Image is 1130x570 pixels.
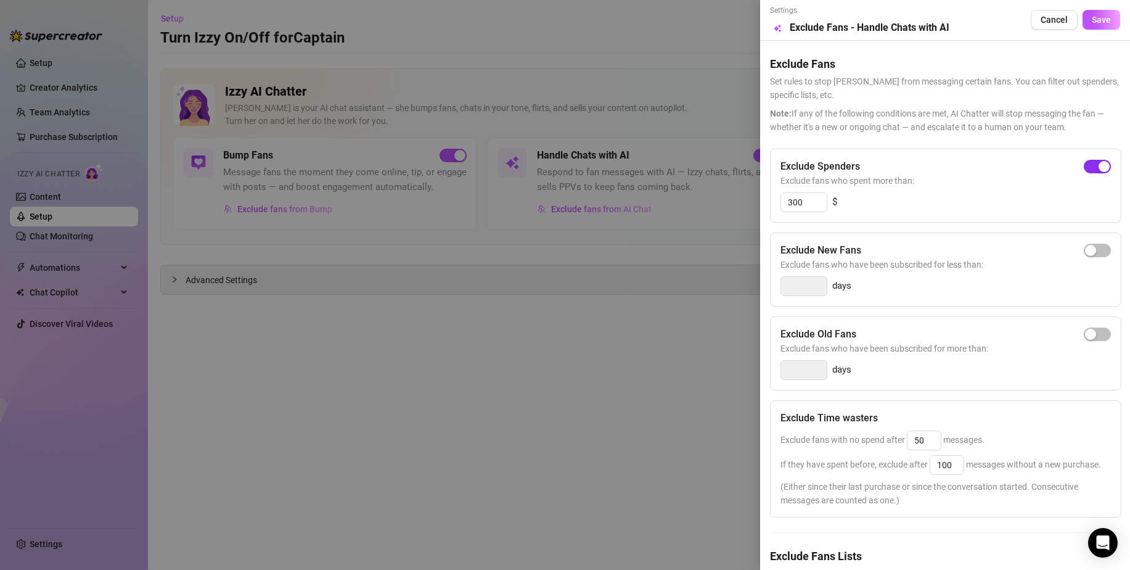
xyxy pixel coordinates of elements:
[832,279,851,294] span: days
[780,243,861,258] h5: Exclude New Fans
[770,75,1120,102] span: Set rules to stop [PERSON_NAME] from messaging certain fans. You can filter out spenders, specifi...
[780,174,1111,188] span: Exclude fans who spent more than:
[770,109,792,118] span: Note:
[832,195,837,210] span: $
[780,460,1101,469] span: If they have spent before, exclude after messages without a new purchase.
[1083,10,1120,30] button: Save
[780,342,1111,355] span: Exclude fans who have been subscribed for more than:
[780,258,1111,271] span: Exclude fans who have been subscribed for less than:
[1041,15,1068,25] span: Cancel
[770,107,1120,134] span: If any of the following conditions are met, AI Chatter will stop messaging the fan — whether it's...
[770,548,1120,564] h5: Exclude Fans Lists
[780,480,1111,507] span: (Either since their last purchase or since the conversation started. Consecutive messages are cou...
[780,411,878,426] h5: Exclude Time wasters
[790,20,949,35] h5: Exclude Fans - Handle Chats with AI
[780,159,860,174] h5: Exclude Spenders
[1092,15,1111,25] span: Save
[1088,528,1118,558] div: Open Intercom Messenger
[770,56,1120,72] h5: Exclude Fans
[832,363,851,378] span: days
[770,5,949,17] span: Settings
[780,435,985,445] span: Exclude fans with no spend after messages.
[1031,10,1078,30] button: Cancel
[780,327,856,342] h5: Exclude Old Fans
